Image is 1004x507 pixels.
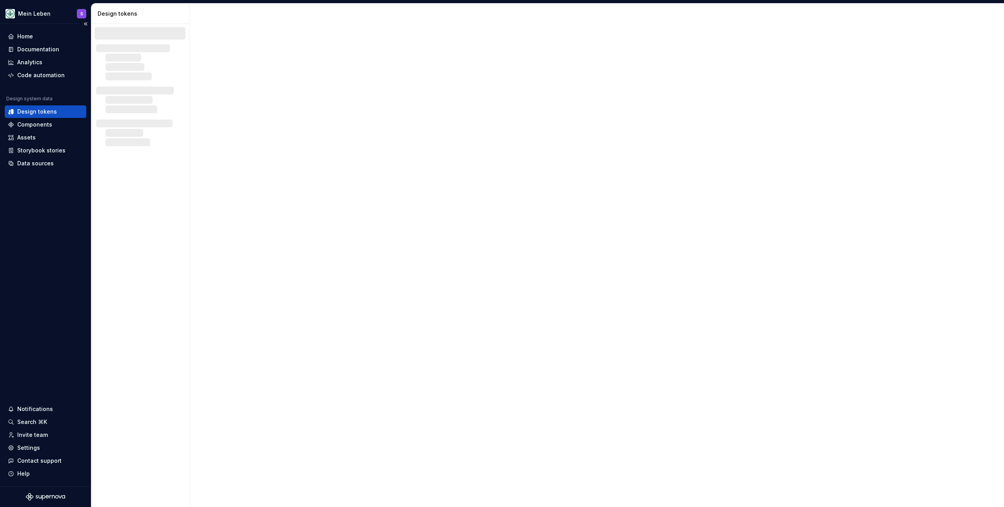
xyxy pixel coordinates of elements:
[5,416,86,428] button: Search ⌘K
[17,58,42,66] div: Analytics
[26,493,65,501] svg: Supernova Logo
[5,56,86,69] a: Analytics
[6,96,53,102] div: Design system data
[17,147,65,154] div: Storybook stories
[5,157,86,170] a: Data sources
[17,444,40,452] div: Settings
[2,5,89,22] button: Mein LebenS
[17,121,52,129] div: Components
[5,429,86,441] a: Invite team
[5,43,86,56] a: Documentation
[80,18,91,29] button: Collapse sidebar
[5,403,86,415] button: Notifications
[5,454,86,467] button: Contact support
[18,10,51,18] div: Mein Leben
[17,470,30,478] div: Help
[17,457,62,465] div: Contact support
[17,33,33,40] div: Home
[5,467,86,480] button: Help
[5,105,86,118] a: Design tokens
[5,118,86,131] a: Components
[17,134,36,141] div: Assets
[5,69,86,81] a: Code automation
[5,131,86,144] a: Assets
[17,45,59,53] div: Documentation
[17,431,48,439] div: Invite team
[17,71,65,79] div: Code automation
[17,159,54,167] div: Data sources
[17,418,47,426] div: Search ⌘K
[5,9,15,18] img: df5db9ef-aba0-4771-bf51-9763b7497661.png
[5,30,86,43] a: Home
[98,10,186,18] div: Design tokens
[5,144,86,157] a: Storybook stories
[80,11,83,17] div: S
[5,442,86,454] a: Settings
[17,405,53,413] div: Notifications
[17,108,57,116] div: Design tokens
